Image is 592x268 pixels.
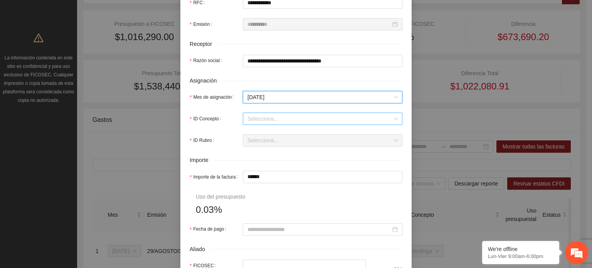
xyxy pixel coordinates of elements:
input: Fecha de pago: [247,225,391,234]
em: Enviar [115,210,140,220]
label: Mes de asignación: [190,91,237,103]
label: Fecha de pago: [190,223,229,236]
textarea: Escriba su mensaje aquí y haga clic en “Enviar” [4,183,147,210]
label: Razón social: [190,55,225,67]
div: We're offline [488,246,553,252]
input: Emisión: [247,20,391,29]
p: Lun-Vier 9:00am-6:00pm [488,253,553,259]
span: Aliado [190,245,210,254]
div: Minimizar ventana de chat en vivo [126,4,145,22]
span: Importe [190,156,214,165]
input: ID Concepto: [247,113,392,125]
div: Uso del presupuesto [196,192,245,201]
span: Estamos sin conexión. Déjenos un mensaje. [15,89,136,167]
label: ID Rubro: [190,134,217,147]
label: Importe de la factura: [190,171,241,183]
span: Agosto 2025 [247,91,398,103]
span: Asignación [190,76,222,85]
div: Dejar un mensaje [40,39,129,49]
span: 0.03% [196,202,222,217]
input: Importe de la factura: [243,171,402,183]
input: Razón social: [243,55,402,67]
label: Emisión: [190,18,215,30]
span: Receptor [190,40,218,49]
label: ID Concepto: [190,113,224,125]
